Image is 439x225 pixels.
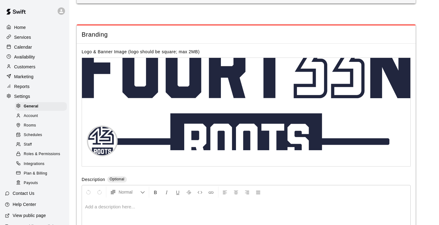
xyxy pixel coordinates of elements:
div: General [15,102,67,111]
button: Formatting Options [108,187,148,198]
div: Roles & Permissions [15,150,67,159]
span: Plan & Billing [24,171,47,177]
span: Staff [24,142,32,148]
p: Calendar [14,44,32,50]
span: Optional [110,177,124,181]
a: Schedules [15,131,69,140]
div: Account [15,112,67,120]
span: Schedules [24,132,42,138]
a: Staff [15,140,69,150]
p: Availability [14,54,35,60]
span: Integrations [24,161,45,167]
label: Logo & Banner Image (logo should be square; max 2MB) [82,49,200,54]
a: Plan & Billing [15,169,69,178]
p: Reports [14,83,30,90]
span: Payouts [24,180,38,186]
button: Insert Code [195,187,205,198]
button: Justify Align [253,187,263,198]
p: View public page [13,212,46,219]
button: Format Italics [161,187,172,198]
a: Rooms [15,121,69,131]
a: Account [15,111,69,121]
a: Roles & Permissions [15,150,69,159]
button: Format Bold [150,187,161,198]
button: Format Underline [173,187,183,198]
a: Customers [5,62,64,71]
button: Left Align [220,187,230,198]
a: Marketing [5,72,64,81]
a: Payouts [15,178,69,188]
button: Undo [83,187,94,198]
p: Services [14,34,31,40]
p: Customers [14,64,35,70]
a: Services [5,33,64,42]
div: Integrations [15,160,67,168]
a: Reports [5,82,64,91]
a: Integrations [15,159,69,169]
a: Availability [5,52,64,62]
a: Settings [5,92,64,101]
p: Help Center [13,201,36,207]
button: Center Align [231,187,241,198]
span: General [24,103,39,110]
button: Redo [94,187,105,198]
span: Account [24,113,38,119]
div: Plan & Billing [15,169,67,178]
button: Insert Link [206,187,216,198]
p: Home [14,24,26,30]
div: Staff [15,140,67,149]
button: Right Align [242,187,252,198]
span: Branding [82,30,411,39]
a: Home [5,23,64,32]
p: Settings [14,93,30,99]
a: Calendar [5,42,64,52]
a: General [15,102,69,111]
span: Normal [119,189,140,195]
div: Payouts [15,179,67,187]
p: Contact Us [13,190,35,196]
span: Roles & Permissions [24,151,60,157]
button: Format Strikethrough [184,187,194,198]
label: Description [82,176,105,183]
span: Rooms [24,123,36,129]
p: Marketing [14,74,34,80]
div: Schedules [15,131,67,139]
div: Rooms [15,121,67,130]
